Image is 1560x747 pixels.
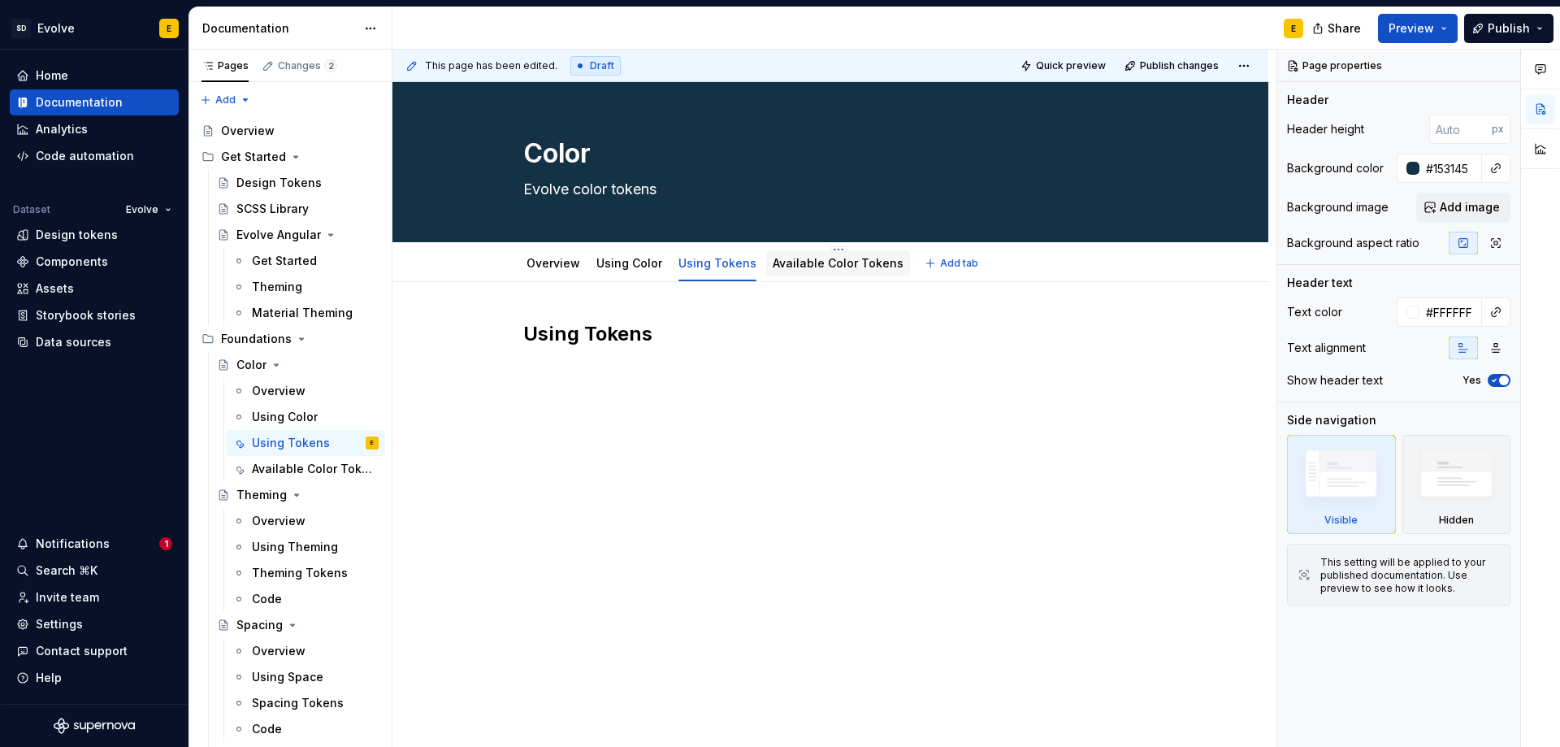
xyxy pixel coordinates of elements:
div: Pages [201,59,249,72]
a: Home [10,63,179,89]
a: Evolve Angular [210,222,385,248]
button: Add image [1416,193,1510,222]
a: Code [226,716,385,742]
div: Header text [1287,275,1353,291]
div: Data sources [36,334,111,350]
a: SCSS Library [210,196,385,222]
div: Notifications [36,536,110,552]
div: Spacing Tokens [252,695,344,711]
a: Spacing Tokens [226,690,385,716]
div: Color [236,357,266,373]
button: Publish changes [1120,54,1226,77]
div: Theming [252,279,302,295]
button: SDEvolveE [3,11,185,46]
button: Add tab [920,252,986,275]
a: Code [226,586,385,612]
div: Assets [36,280,74,297]
div: Using Tokens [252,435,330,451]
div: Design tokens [36,227,118,243]
div: Overview [252,383,305,399]
div: Hidden [1402,435,1511,534]
span: Evolve [126,203,158,216]
input: Auto [1429,115,1492,144]
div: E [370,435,374,451]
div: Contact support [36,643,128,659]
a: Spacing [210,612,385,638]
div: Dataset [13,203,50,216]
a: Using Color [596,256,662,270]
a: Overview [226,378,385,404]
div: Documentation [202,20,356,37]
div: Text color [1287,304,1342,320]
span: Add [215,93,236,106]
a: Design tokens [10,222,179,248]
div: Text alignment [1287,340,1366,356]
a: Using Space [226,664,385,690]
span: Quick preview [1036,59,1106,72]
textarea: Evolve color tokens [520,176,1134,202]
div: Evolve [37,20,75,37]
div: Theming Tokens [252,565,348,581]
div: E [1291,22,1296,35]
a: Code automation [10,143,179,169]
div: Get Started [221,149,286,165]
a: Color [210,352,385,378]
div: Material Theming [252,305,353,321]
button: Add [195,89,256,111]
input: Auto [1419,154,1482,183]
div: Overview [252,643,305,659]
span: Publish changes [1140,59,1219,72]
div: SCSS Library [236,201,309,217]
a: Theming [226,274,385,300]
span: Preview [1389,20,1434,37]
button: Contact support [10,638,179,664]
a: Overview [226,508,385,534]
span: This page has been edited. [425,59,557,72]
div: Storybook stories [36,307,136,324]
div: Overview [221,123,275,139]
a: Using Tokens [678,256,756,270]
span: Publish [1488,20,1530,37]
div: Using Tokens [672,245,763,280]
div: Using Color [252,409,318,425]
div: Using Space [252,669,323,685]
div: Using Color [590,245,669,280]
span: 1 [159,537,172,550]
div: Search ⌘K [36,562,97,579]
button: Publish [1464,14,1553,43]
svg: Supernova Logo [54,718,135,734]
div: Visible [1324,514,1358,527]
a: Available Color Tokens [773,256,903,270]
a: Available Color Tokens [226,456,385,482]
a: Invite team [10,584,179,610]
a: Using Theming [226,534,385,560]
div: Background aspect ratio [1287,235,1419,251]
span: Share [1328,20,1361,37]
a: Settings [10,611,179,637]
a: Material Theming [226,300,385,326]
div: Code [252,591,282,607]
a: Storybook stories [10,302,179,328]
div: E [167,22,171,35]
a: Overview [226,638,385,664]
div: Changes [278,59,337,72]
div: Help [36,670,62,686]
div: Available Color Tokens [766,245,910,280]
button: Evolve [119,198,179,221]
a: Theming [210,482,385,508]
div: Hidden [1439,514,1474,527]
div: Foundations [221,331,292,347]
div: Settings [36,616,83,632]
span: 2 [324,59,337,72]
div: Get Started [195,144,385,170]
a: Overview [526,256,580,270]
div: Foundations [195,326,385,352]
a: Documentation [10,89,179,115]
a: Components [10,249,179,275]
p: px [1492,123,1504,136]
div: SD [11,19,31,38]
a: Theming Tokens [226,560,385,586]
span: Add tab [940,257,978,270]
input: Auto [1419,297,1482,327]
